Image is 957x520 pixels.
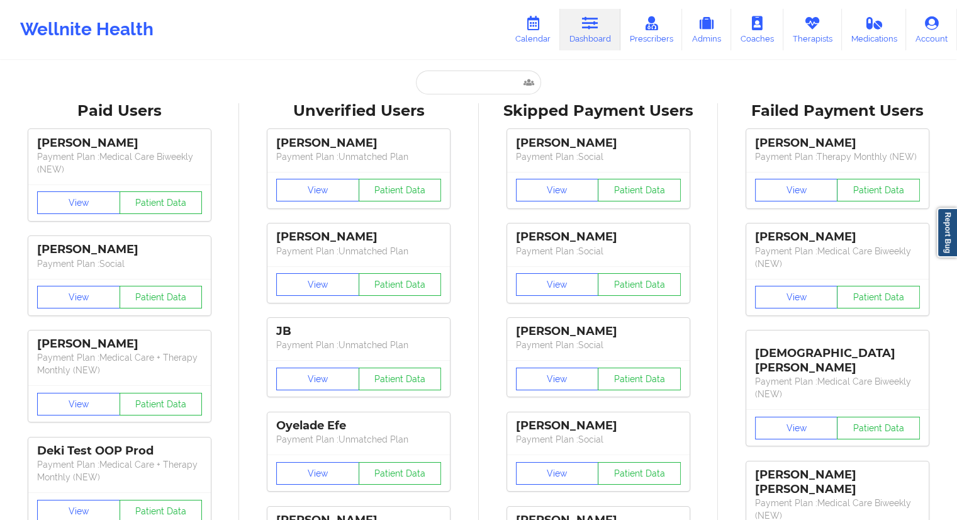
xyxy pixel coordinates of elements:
button: Patient Data [120,393,203,415]
div: [PERSON_NAME] [755,136,920,150]
p: Payment Plan : Social [516,245,681,257]
button: View [755,286,838,308]
div: Failed Payment Users [727,101,948,121]
button: Patient Data [837,286,920,308]
button: Patient Data [359,462,442,485]
button: Patient Data [359,368,442,390]
p: Payment Plan : Social [37,257,202,270]
a: Prescribers [620,9,683,50]
div: Oyelade Efe [276,419,441,433]
p: Payment Plan : Social [516,150,681,163]
p: Payment Plan : Medical Care Biweekly (NEW) [755,245,920,270]
button: Patient Data [598,368,681,390]
button: View [755,179,838,201]
div: Skipped Payment Users [488,101,709,121]
p: Payment Plan : Medical Care + Therapy Monthly (NEW) [37,351,202,376]
button: Patient Data [598,179,681,201]
a: Account [906,9,957,50]
p: Payment Plan : Medical Care + Therapy Monthly (NEW) [37,458,202,483]
p: Payment Plan : Therapy Monthly (NEW) [755,150,920,163]
a: Report Bug [937,208,957,257]
div: [PERSON_NAME] [276,136,441,150]
div: [PERSON_NAME] [37,136,202,150]
p: Payment Plan : Unmatched Plan [276,150,441,163]
button: Patient Data [359,273,442,296]
button: View [276,462,359,485]
button: Patient Data [598,273,681,296]
button: View [276,179,359,201]
div: [PERSON_NAME] [37,242,202,257]
a: Medications [842,9,907,50]
div: Unverified Users [248,101,469,121]
a: Dashboard [560,9,620,50]
div: [PERSON_NAME] [37,337,202,351]
button: Patient Data [837,179,920,201]
div: [PERSON_NAME] [516,230,681,244]
div: JB [276,324,441,339]
div: [PERSON_NAME] [PERSON_NAME] [755,468,920,497]
p: Payment Plan : Social [516,339,681,351]
button: View [37,393,120,415]
button: Patient Data [120,286,203,308]
a: Calendar [506,9,560,50]
button: View [516,368,599,390]
p: Payment Plan : Unmatched Plan [276,433,441,446]
p: Payment Plan : Social [516,433,681,446]
a: Coaches [731,9,783,50]
p: Payment Plan : Unmatched Plan [276,245,441,257]
button: Patient Data [120,191,203,214]
p: Payment Plan : Unmatched Plan [276,339,441,351]
button: View [37,191,120,214]
a: Therapists [783,9,842,50]
div: [PERSON_NAME] [276,230,441,244]
button: View [755,417,838,439]
button: Patient Data [598,462,681,485]
div: Deki Test OOP Prod [37,444,202,458]
div: [PERSON_NAME] [755,230,920,244]
button: View [516,273,599,296]
p: Payment Plan : Medical Care Biweekly (NEW) [755,375,920,400]
button: View [37,286,120,308]
button: View [276,368,359,390]
button: View [516,462,599,485]
div: [PERSON_NAME] [516,419,681,433]
div: Paid Users [9,101,230,121]
div: [DEMOGRAPHIC_DATA][PERSON_NAME] [755,337,920,375]
button: View [516,179,599,201]
div: [PERSON_NAME] [516,136,681,150]
button: View [276,273,359,296]
p: Payment Plan : Medical Care Biweekly (NEW) [37,150,202,176]
button: Patient Data [359,179,442,201]
div: [PERSON_NAME] [516,324,681,339]
a: Admins [682,9,731,50]
button: Patient Data [837,417,920,439]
